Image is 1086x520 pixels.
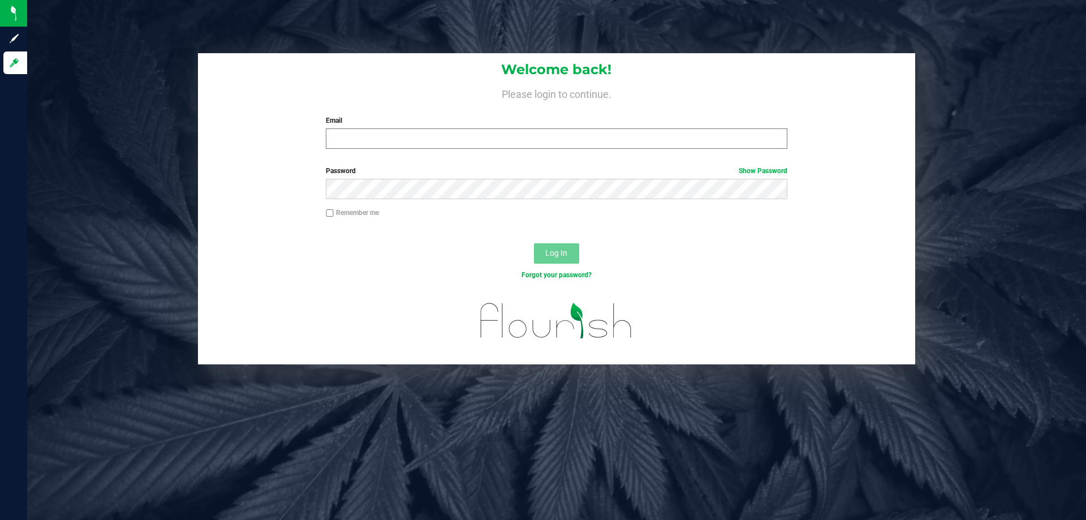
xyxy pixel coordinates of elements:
[8,33,20,44] inline-svg: Sign up
[467,292,646,350] img: flourish_logo.svg
[326,208,379,218] label: Remember me
[326,115,787,126] label: Email
[198,86,915,100] h4: Please login to continue.
[522,271,592,279] a: Forgot your password?
[8,57,20,68] inline-svg: Log in
[534,243,579,264] button: Log In
[326,167,356,175] span: Password
[198,62,915,77] h1: Welcome back!
[739,167,787,175] a: Show Password
[326,209,334,217] input: Remember me
[545,248,567,257] span: Log In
